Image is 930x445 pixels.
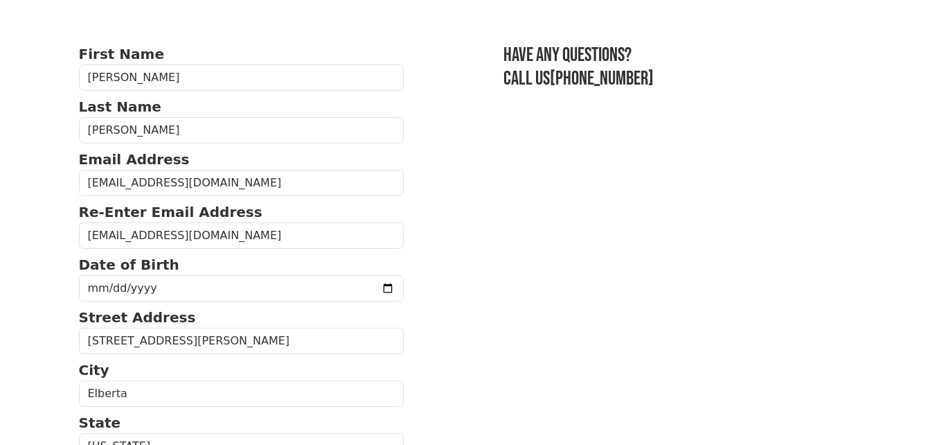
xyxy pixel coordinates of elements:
[503,44,851,67] h3: Have any questions?
[79,98,161,115] strong: Last Name
[79,328,404,354] input: Street Address
[79,46,164,62] strong: First Name
[79,309,196,326] strong: Street Address
[79,151,190,168] strong: Email Address
[503,67,851,91] h3: Call us
[79,64,404,91] input: First Name
[79,222,404,249] input: Re-Enter Email Address
[79,117,404,143] input: Last Name
[79,256,179,273] strong: Date of Birth
[79,415,121,431] strong: State
[79,381,404,407] input: City
[79,204,262,220] strong: Re-Enter Email Address
[550,67,654,90] a: [PHONE_NUMBER]
[79,362,109,378] strong: City
[79,170,404,196] input: Email Address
